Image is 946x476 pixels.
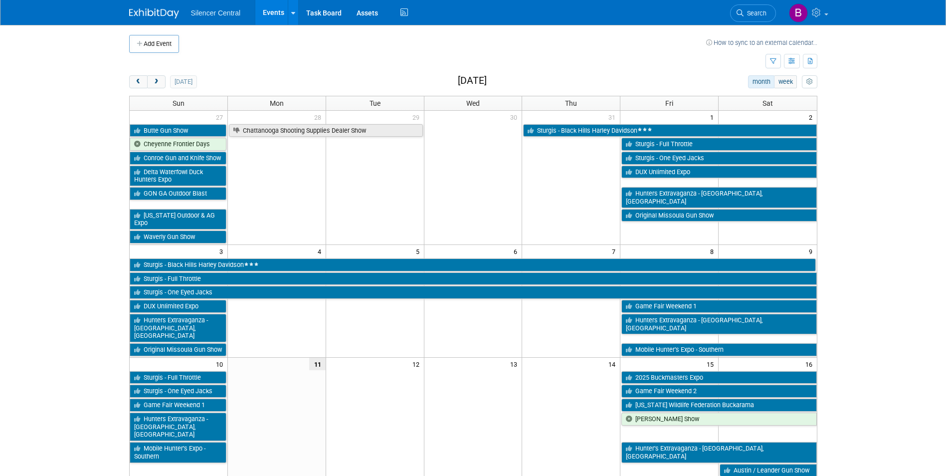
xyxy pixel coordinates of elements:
span: 9 [808,245,817,257]
a: [US_STATE] Wildlife Federation Buckarama [621,399,816,412]
span: 29 [411,111,424,123]
span: Tue [370,99,380,107]
span: 6 [513,245,522,257]
img: Billee Page [789,3,808,22]
a: How to sync to an external calendar... [706,39,817,46]
span: 14 [607,358,620,370]
span: 28 [313,111,326,123]
span: 31 [607,111,620,123]
a: Sturgis - One Eyed Jacks [621,152,816,165]
a: Game Fair Weekend 1 [130,399,226,412]
button: month [748,75,774,88]
a: Mobile Hunter’s Expo - Southern [621,343,816,356]
span: 1 [709,111,718,123]
a: Butte Gun Show [130,124,226,137]
a: Sturgis - Black Hills Harley Davidson [130,258,816,271]
a: Hunters Extravaganza - [GEOGRAPHIC_DATA], [GEOGRAPHIC_DATA] [621,187,816,208]
a: Sturgis - Full Throttle [130,272,817,285]
a: Conroe Gun and Knife Show [130,152,226,165]
span: 4 [317,245,326,257]
a: Sturgis - Full Throttle [130,371,226,384]
span: Wed [466,99,480,107]
a: Hunters Extravaganza - [GEOGRAPHIC_DATA], [GEOGRAPHIC_DATA] [130,314,226,342]
span: 15 [706,358,718,370]
button: [DATE] [170,75,196,88]
a: [US_STATE] Outdoor & AG Expo [130,209,226,230]
a: Sturgis - Black Hills Harley Davidson [523,124,816,137]
a: Sturgis - One Eyed Jacks [130,286,817,299]
span: Sun [173,99,185,107]
span: 3 [218,245,227,257]
a: Hunter’s Extravaganza - [GEOGRAPHIC_DATA], [GEOGRAPHIC_DATA] [621,442,816,463]
a: Delta Waterfowl Duck Hunters Expo [130,166,226,186]
a: Hunters Extravaganza - [GEOGRAPHIC_DATA], [GEOGRAPHIC_DATA] [621,314,816,334]
span: 5 [415,245,424,257]
a: Sturgis - One Eyed Jacks [130,385,226,398]
span: 16 [804,358,817,370]
a: Game Fair Weekend 1 [621,300,816,313]
a: Sturgis - Full Throttle [621,138,816,151]
img: ExhibitDay [129,8,179,18]
button: Add Event [129,35,179,53]
span: 13 [509,358,522,370]
h2: [DATE] [458,75,487,86]
a: [PERSON_NAME] Show [621,413,816,426]
a: DUX Unlimited Expo [621,166,816,179]
button: next [147,75,166,88]
a: DUX Unlimited Expo [130,300,226,313]
span: Thu [565,99,577,107]
span: Mon [270,99,284,107]
span: 30 [509,111,522,123]
a: Chattanooga Shooting Supplies Dealer Show [229,124,423,137]
a: GON GA Outdoor Blast [130,187,226,200]
span: Sat [762,99,773,107]
span: 11 [309,358,326,370]
span: Search [744,9,766,17]
span: Fri [665,99,673,107]
span: 7 [611,245,620,257]
a: Mobile Hunter’s Expo - Southern [130,442,226,463]
span: 8 [709,245,718,257]
a: Waverly Gun Show [130,231,226,243]
span: 2 [808,111,817,123]
button: prev [129,75,148,88]
a: Original Missoula Gun Show [621,209,816,222]
a: Search [730,4,776,22]
button: myCustomButton [802,75,817,88]
button: week [774,75,797,88]
a: Hunters Extravaganza - [GEOGRAPHIC_DATA], [GEOGRAPHIC_DATA] [130,413,226,441]
span: 27 [215,111,227,123]
a: 2025 Buckmasters Expo [621,371,816,384]
a: Original Missoula Gun Show [130,343,226,356]
a: Game Fair Weekend 2 [621,385,816,398]
span: Silencer Central [191,9,241,17]
i: Personalize Calendar [806,79,813,85]
span: 10 [215,358,227,370]
a: Cheyenne Frontier Days [130,138,226,151]
span: 12 [411,358,424,370]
